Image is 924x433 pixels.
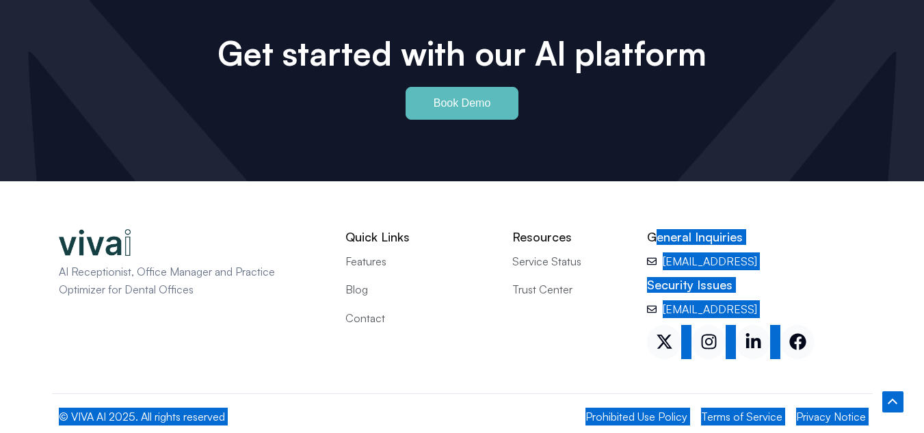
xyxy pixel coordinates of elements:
h2: General Inquiries [647,229,865,245]
h2: Resources [512,229,626,245]
h2: Get started with our Al platform [182,34,743,73]
span: Contact [345,309,385,327]
a: Trust Center [512,280,626,298]
span: Book Demo [434,98,491,109]
a: Blog [345,280,492,298]
span: Trust Center [512,280,572,298]
span: [EMAIL_ADDRESS] [659,300,757,318]
a: Terms of Service [701,408,782,425]
p: AI Receptionist, Office Manager and Practice Optimizer for Dental Offices [59,263,298,299]
a: Contact [345,309,492,327]
a: Privacy Notice [796,408,866,425]
span: Service Status [512,252,581,270]
a: [EMAIL_ADDRESS] [647,300,865,318]
p: © VIVA AI 2025. All rights reserved [59,408,413,425]
span: Features [345,252,386,270]
a: [EMAIL_ADDRESS] [647,252,865,270]
a: Prohibited Use Policy [585,408,687,425]
span: Blog [345,280,368,298]
h2: Quick Links [345,229,492,245]
h2: Security Issues [647,277,865,293]
a: Service Status [512,252,626,270]
a: Book Demo [406,87,519,120]
span: [EMAIL_ADDRESS] [659,252,757,270]
a: Features [345,252,492,270]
